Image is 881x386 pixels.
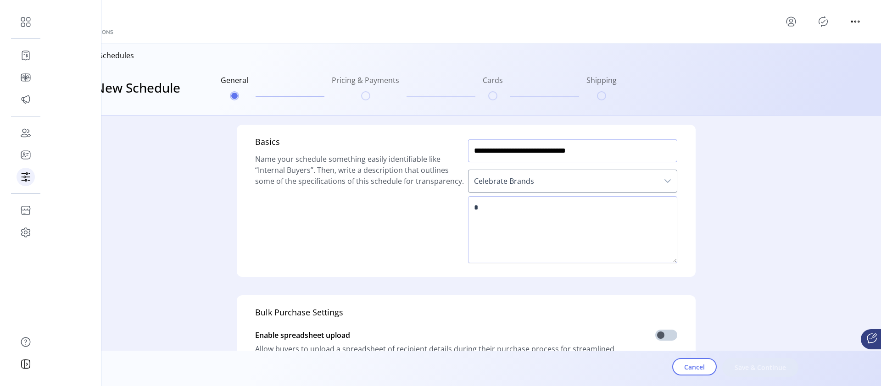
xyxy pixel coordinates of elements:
div: dropdown trigger [658,170,677,192]
button: menu [848,14,863,29]
button: Cancel [672,358,717,375]
button: menu [784,14,798,29]
h3: Add New Schedule [68,78,180,97]
h6: General [221,75,248,91]
span: Celebrate Brands [468,170,658,192]
span: Enable spreadsheet upload [255,330,350,341]
h5: Bulk Purchase Settings [255,306,343,324]
p: Back to Schedules [72,50,134,61]
button: Publisher Panel [816,14,831,29]
span: Cancel [684,362,705,372]
span: Name your schedule something easily identifiable like “Internal Buyers”. Then, write a descriptio... [255,154,464,186]
span: Allow buyers to upload a spreadsheet of recipient details during their purchase process for strea... [255,343,622,365]
h5: Basics [255,136,464,154]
